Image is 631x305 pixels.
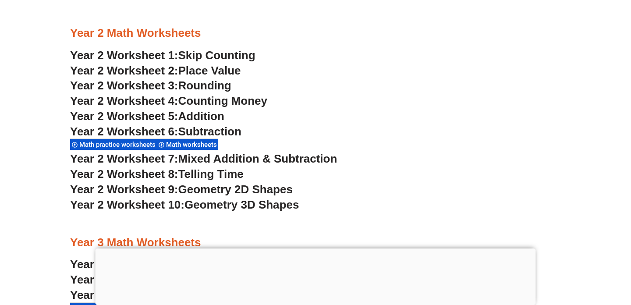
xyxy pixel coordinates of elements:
[178,110,224,123] span: Addition
[70,198,299,211] a: Year 2 Worksheet 10:Geometry 3D Shapes
[70,288,241,301] a: Year 3 Worksheet 3:Place Value
[79,141,158,149] span: Math practice worksheets
[481,206,631,305] iframe: Chat Widget
[70,288,178,301] span: Year 3 Worksheet 3:
[70,152,337,165] a: Year 2 Worksheet 7:Mixed Addition & Subtraction
[184,198,299,211] span: Geometry 3D Shapes
[70,110,178,123] span: Year 2 Worksheet 5:
[70,64,241,77] a: Year 2 Worksheet 2:Place Value
[70,167,244,181] a: Year 2 Worksheet 8:Telling Time
[178,152,337,165] span: Mixed Addition & Subtraction
[70,64,178,77] span: Year 2 Worksheet 2:
[178,167,244,181] span: Telling Time
[166,141,220,149] span: Math worksheets
[178,183,293,196] span: Geometry 2D Shapes
[70,152,178,165] span: Year 2 Worksheet 7:
[70,94,178,107] span: Year 2 Worksheet 4:
[70,125,241,138] a: Year 2 Worksheet 6:Subtraction
[178,94,268,107] span: Counting Money
[157,138,218,150] div: Math worksheets
[70,138,157,150] div: Math practice worksheets
[70,198,184,211] span: Year 2 Worksheet 10:
[178,125,241,138] span: Subtraction
[178,79,231,92] span: Rounding
[70,125,178,138] span: Year 2 Worksheet 6:
[70,183,293,196] a: Year 2 Worksheet 9:Geometry 2D Shapes
[70,235,561,250] h3: Year 3 Math Worksheets
[178,64,241,77] span: Place Value
[70,273,227,286] a: Year 3 Worksheet 2: Addition
[70,49,255,62] a: Year 2 Worksheet 1:Skip Counting
[70,94,267,107] a: Year 2 Worksheet 4:Counting Money
[70,26,561,41] h3: Year 2 Math Worksheets
[70,167,178,181] span: Year 2 Worksheet 8:
[178,49,255,62] span: Skip Counting
[70,79,178,92] span: Year 2 Worksheet 3:
[70,49,178,62] span: Year 2 Worksheet 1:
[96,248,536,303] iframe: Advertisement
[70,258,284,271] a: Year 3 Worksheet 1: Addition Algorithm
[70,183,178,196] span: Year 2 Worksheet 9:
[70,79,231,92] a: Year 2 Worksheet 3:Rounding
[70,110,224,123] a: Year 2 Worksheet 5:Addition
